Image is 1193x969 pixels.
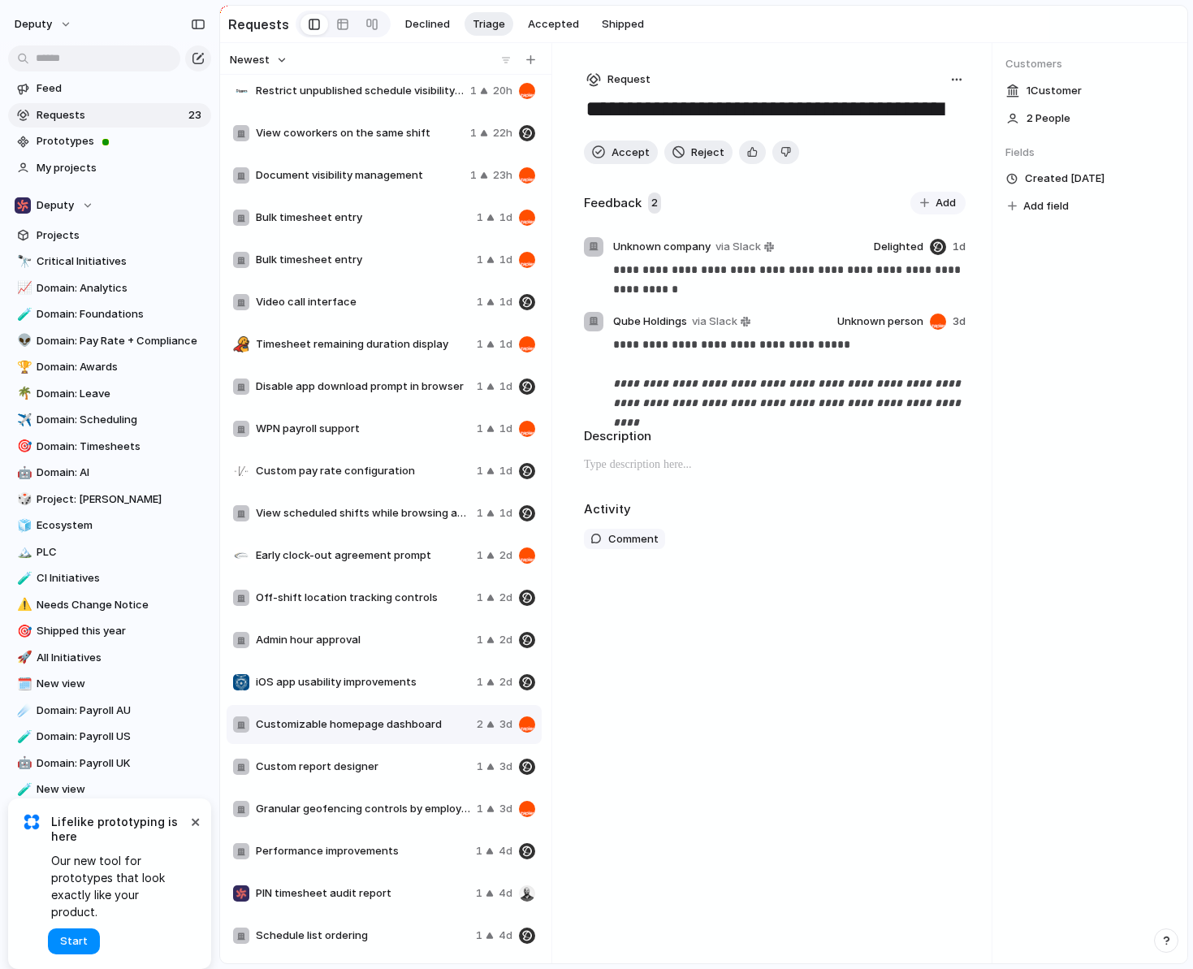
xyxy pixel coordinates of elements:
[17,622,28,641] div: 🎯
[48,928,100,954] button: Start
[612,145,650,161] span: Accept
[15,333,31,349] button: 👽
[256,83,464,99] span: Restrict unpublished schedule visibility to admins
[17,331,28,350] div: 👽
[8,487,211,512] a: 🎲Project: [PERSON_NAME]
[477,379,483,395] span: 1
[953,314,966,330] span: 3d
[8,725,211,749] a: 🧪Domain: Payroll US
[470,125,477,141] span: 1
[499,252,512,268] span: 1d
[493,125,512,141] span: 22h
[17,517,28,535] div: 🧊
[37,333,205,349] span: Domain: Pay Rate + Compliance
[953,239,966,255] span: 1d
[256,547,470,564] span: Early clock-out agreement prompt
[8,408,211,432] div: ✈️Domain: Scheduling
[37,570,205,586] span: CI Initiatives
[228,15,289,34] h2: Requests
[613,239,711,255] span: Unknown company
[17,464,28,482] div: 🤖
[15,517,31,534] button: 🧊
[465,12,513,37] button: Triage
[8,103,211,128] a: Requests23
[8,699,211,723] a: ☄️Domain: Payroll AU
[499,294,512,310] span: 1d
[15,623,31,639] button: 🎯
[188,107,205,123] span: 23
[37,544,205,560] span: PLC
[15,359,31,375] button: 🏆
[608,531,659,547] span: Comment
[256,716,470,733] span: Customizable homepage dashboard
[477,336,483,353] span: 1
[477,801,483,817] span: 1
[584,529,665,550] button: Comment
[256,463,470,479] span: Custom pay rate configuration
[256,759,470,775] span: Custom report designer
[473,16,505,32] span: Triage
[8,646,211,670] a: 🚀All Initiatives
[499,505,512,521] span: 1d
[37,253,205,270] span: Critical Initiatives
[837,314,923,330] span: Unknown person
[584,427,966,446] h2: Description
[37,517,205,534] span: Ecosystem
[8,751,211,776] div: 🤖Domain: Payroll UK
[397,12,458,37] button: Declined
[17,781,28,799] div: 🧪
[602,16,644,32] span: Shipped
[1027,83,1082,99] span: 1 Customer
[256,210,470,226] span: Bulk timesheet entry
[584,141,658,165] button: Accept
[37,781,205,798] span: New view
[477,421,483,437] span: 1
[256,674,470,690] span: iOS app usability improvements
[17,490,28,508] div: 🎲
[256,421,470,437] span: WPN payroll support
[8,355,211,379] a: 🏆Domain: Awards
[8,276,211,301] a: 📈Domain: Analytics
[15,781,31,798] button: 🧪
[8,435,211,459] div: 🎯Domain: Timesheets
[470,167,477,184] span: 1
[17,728,28,746] div: 🧪
[37,80,205,97] span: Feed
[584,194,642,213] h2: Feedback
[1005,145,1174,161] span: Fields
[499,928,512,944] span: 4d
[256,379,470,395] span: Disable app download prompt in browser
[8,672,211,696] a: 🗓️New view
[230,52,270,68] span: Newest
[8,513,211,538] a: 🧊Ecosystem
[17,569,28,588] div: 🧪
[584,500,631,519] h2: Activity
[15,465,31,481] button: 🤖
[256,505,470,521] span: View scheduled shifts while browsing available shifts
[1025,171,1104,187] span: Created [DATE]
[499,759,512,775] span: 3d
[8,249,211,274] a: 🔭Critical Initiatives
[15,544,31,560] button: 🏔️
[692,314,737,330] span: via Slack
[15,253,31,270] button: 🔭
[607,71,651,88] span: Request
[15,280,31,296] button: 📈
[256,843,469,859] span: Performance improvements
[7,11,80,37] button: deputy
[256,928,469,944] span: Schedule list ordering
[8,223,211,248] a: Projects
[613,314,687,330] span: Qube Holdings
[17,253,28,271] div: 🔭
[520,12,587,37] button: Accepted
[477,632,483,648] span: 1
[715,239,761,255] span: via Slack
[37,491,205,508] span: Project: [PERSON_NAME]
[8,593,211,617] div: ⚠️Needs Change Notice
[1027,110,1070,127] span: 2 People
[37,623,205,639] span: Shipped this year
[37,729,205,745] span: Domain: Payroll US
